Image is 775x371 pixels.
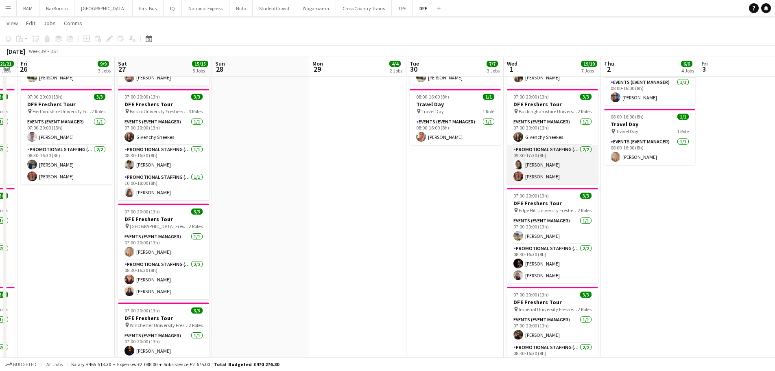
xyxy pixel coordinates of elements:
[513,292,549,298] span: 07:00-20:00 (13h)
[519,108,578,114] span: Buckinghamshire University Freshers Fair
[578,108,592,114] span: 2 Roles
[506,64,517,74] span: 1
[581,68,597,74] div: 7 Jobs
[581,61,597,67] span: 19/19
[92,108,105,114] span: 2 Roles
[410,101,501,108] h3: Travel Day
[44,20,56,27] span: Jobs
[312,60,323,67] span: Mon
[3,18,21,29] a: View
[507,244,598,283] app-card-role: Promotional Staffing (Brand Ambassadors)2/208:30-16:30 (8h)[PERSON_NAME][PERSON_NAME]
[7,20,18,27] span: View
[336,0,392,16] button: Cross Country Trains
[507,200,598,207] h3: DFE Freshers Tour
[580,292,592,298] span: 3/3
[39,0,74,16] button: BarBurrito
[118,173,209,200] app-card-role: Promotional Staffing (Brand Ambassadors)1/110:00-18:00 (8h)[PERSON_NAME]
[604,121,695,128] h3: Travel Day
[189,108,203,114] span: 3 Roles
[124,94,160,100] span: 07:00-20:00 (13h)
[410,60,419,67] span: Tue
[487,61,498,67] span: 7/7
[182,0,229,16] button: National Express
[413,0,434,16] button: DFE
[21,60,27,67] span: Fri
[4,360,38,369] button: Budgeted
[98,61,109,67] span: 9/9
[681,68,694,74] div: 4 Jobs
[192,68,208,74] div: 5 Jobs
[64,20,82,27] span: Comms
[20,64,27,74] span: 26
[421,108,444,114] span: Travel Day
[507,216,598,244] app-card-role: Events (Event Manager)1/107:00-20:00 (13h)[PERSON_NAME]
[26,20,35,27] span: Edit
[389,61,401,67] span: 4/4
[118,260,209,299] app-card-role: Promotional Staffing (Brand Ambassadors)2/208:30-16:30 (8h)[PERSON_NAME][PERSON_NAME]
[214,361,279,367] span: Total Budgeted £470 276.30
[21,89,112,184] app-job-card: 07:00-20:00 (13h)3/3DFE Freshers Tour Hertfordshire University Freshers Fair2 RolesEvents (Event ...
[513,193,549,199] span: 07:00-20:00 (13h)
[410,117,501,145] app-card-role: Events (Event Manager)1/108:00-16:00 (8h)[PERSON_NAME]
[189,223,203,229] span: 2 Roles
[507,60,517,67] span: Wed
[118,117,209,145] app-card-role: Events (Event Manager)1/107:00-20:00 (13h)Givenchy Sneekes
[604,78,695,105] app-card-role: Events (Event Manager)1/108:00-16:00 (8h)[PERSON_NAME]
[507,315,598,343] app-card-role: Events (Event Manager)1/107:00-20:00 (13h)[PERSON_NAME]
[191,94,203,100] span: 3/3
[681,61,692,67] span: 6/6
[21,117,112,145] app-card-role: Events (Event Manager)1/107:00-20:00 (13h)[PERSON_NAME]
[214,64,225,74] span: 28
[482,108,494,114] span: 1 Role
[94,94,105,100] span: 3/3
[611,114,644,120] span: 08:00-16:00 (8h)
[580,193,592,199] span: 3/3
[27,94,63,100] span: 07:00-20:00 (13h)
[229,0,253,16] button: Nido
[45,361,64,367] span: All jobs
[296,0,336,16] button: Wagamama
[311,64,323,74] span: 29
[21,101,112,108] h3: DFE Freshers Tour
[507,117,598,145] app-card-role: Events (Event Manager)1/107:00-20:00 (13h)Givenchy Sneekes
[390,68,402,74] div: 2 Jobs
[40,18,59,29] a: Jobs
[513,94,549,100] span: 07:00-20:00 (13h)
[130,322,189,328] span: Winchester University Freshers Fair
[604,49,695,105] app-job-card: 08:00-16:00 (8h)1/1Travel Day Travel Day1 RoleEvents (Event Manager)1/108:00-16:00 (8h)[PERSON_NAME]
[603,64,614,74] span: 2
[487,68,500,74] div: 3 Jobs
[507,89,598,184] app-job-card: 07:00-20:00 (13h)3/3DFE Freshers Tour Buckinghamshire University Freshers Fair2 RolesEvents (Even...
[408,64,419,74] span: 30
[410,89,501,145] app-job-card: 08:00-16:00 (8h)1/1Travel Day Travel Day1 RoleEvents (Event Manager)1/108:00-16:00 (8h)[PERSON_NAME]
[117,64,127,74] span: 27
[215,60,225,67] span: Sun
[578,207,592,213] span: 2 Roles
[7,47,25,55] div: [DATE]
[118,215,209,223] h3: DFE Freshers Tour
[23,18,39,29] a: Edit
[118,101,209,108] h3: DFE Freshers Tour
[580,94,592,100] span: 3/3
[118,204,209,299] app-job-card: 07:00-20:00 (13h)3/3DFE Freshers Tour [GEOGRAPHIC_DATA] Freshers Fair2 RolesEvents (Event Manager...
[189,322,203,328] span: 2 Roles
[118,89,209,200] app-job-card: 07:00-20:00 (13h)3/3DFE Freshers Tour Bristol University Freshers Fair3 RolesEvents (Event Manage...
[519,306,578,312] span: Imperial University Freshers Fair
[133,0,164,16] button: First Bus
[604,60,614,67] span: Thu
[61,18,85,29] a: Comms
[118,331,209,359] app-card-role: Events (Event Manager)1/107:00-20:00 (13h)[PERSON_NAME]
[483,94,494,100] span: 1/1
[74,0,133,16] button: [GEOGRAPHIC_DATA]
[21,145,112,184] app-card-role: Promotional Staffing (Brand Ambassadors)2/208:30-16:30 (8h)[PERSON_NAME][PERSON_NAME]
[604,109,695,165] app-job-card: 08:00-16:00 (8h)1/1Travel Day Travel Day1 RoleEvents (Event Manager)1/108:00-16:00 (8h)[PERSON_NAME]
[124,209,160,215] span: 07:00-20:00 (13h)
[164,0,182,16] button: IQ
[507,188,598,283] app-job-card: 07:00-20:00 (13h)3/3DFE Freshers Tour Edge Hill University Freshers Fair2 RolesEvents (Event Mana...
[124,307,160,314] span: 07:00-20:00 (13h)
